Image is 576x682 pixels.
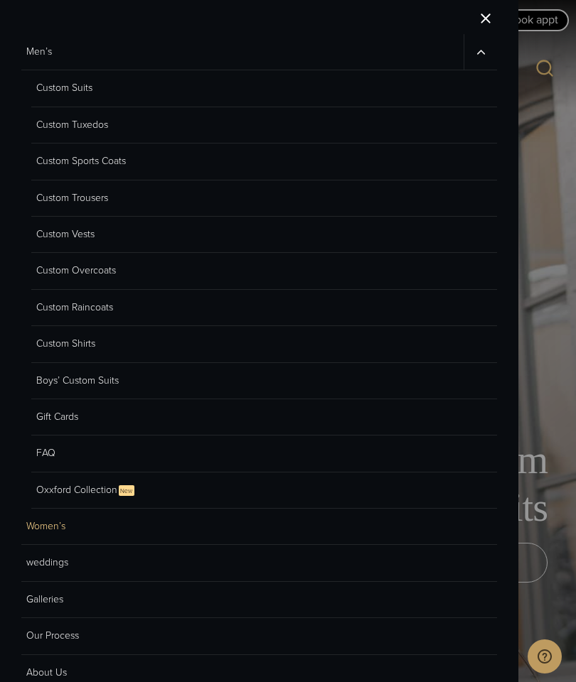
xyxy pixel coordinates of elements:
[31,363,497,399] a: Boys’ Custom Suits
[31,472,497,509] a: Oxxford CollectionNew
[464,34,497,70] button: Men’s sub menu toggle
[31,435,497,472] a: FAQ
[31,326,497,362] a: Custom Shirts
[21,545,497,581] a: weddings
[31,70,497,107] a: Custom Suits
[31,399,497,435] a: Gift Cards
[528,639,562,675] iframe: Opens a widget where you can chat to one of our agents
[119,485,134,496] span: New
[21,618,497,654] a: Our Process
[21,34,464,70] a: Men’s
[31,107,497,144] a: Custom Tuxedos
[31,180,497,217] a: Custom Trousers
[31,217,497,253] a: Custom Vests
[31,290,497,326] a: Custom Raincoats
[31,253,497,289] a: Custom Overcoats
[21,509,497,545] a: Women’s
[21,582,497,618] a: Galleries
[31,144,497,180] a: Custom Sports Coats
